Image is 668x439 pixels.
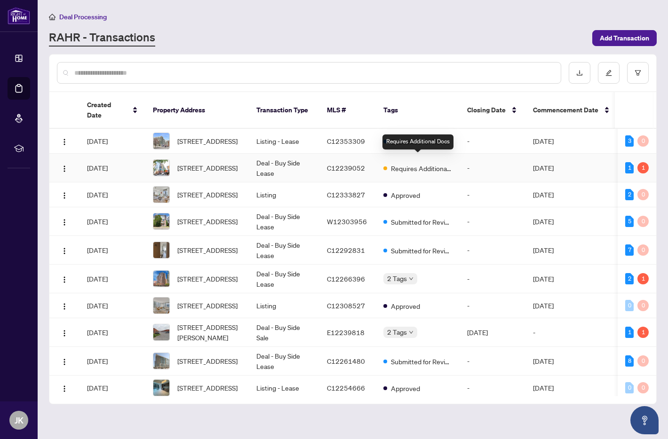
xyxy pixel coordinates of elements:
[391,245,452,256] span: Submitted for Review
[533,105,598,115] span: Commencement Date
[57,271,72,286] button: Logo
[525,236,620,265] td: [DATE]
[630,406,659,434] button: Open asap
[177,322,241,343] span: [STREET_ADDRESS][PERSON_NAME]
[57,380,72,395] button: Logo
[327,301,365,310] span: C12308527
[177,383,238,393] span: [STREET_ADDRESS]
[391,356,452,367] span: Submitted for Review
[57,298,72,313] button: Logo
[525,347,620,376] td: [DATE]
[460,129,525,154] td: -
[57,243,72,258] button: Logo
[598,62,620,84] button: edit
[525,154,620,182] td: [DATE]
[61,385,68,392] img: Logo
[177,216,238,227] span: [STREET_ADDRESS]
[625,300,634,311] div: 0
[460,154,525,182] td: -
[61,358,68,366] img: Logo
[59,13,107,21] span: Deal Processing
[391,163,452,173] span: Requires Additional Docs
[327,217,367,226] span: W12303956
[637,244,649,256] div: 0
[153,160,169,176] img: thumbnail-img
[637,382,649,393] div: 0
[460,207,525,236] td: -
[525,293,620,318] td: [DATE]
[625,216,634,227] div: 5
[600,31,649,46] span: Add Transaction
[153,187,169,203] img: thumbnail-img
[249,154,319,182] td: Deal - Buy Side Lease
[460,376,525,400] td: -
[627,62,649,84] button: filter
[409,276,414,281] span: down
[460,92,525,129] th: Closing Date
[61,276,68,283] img: Logo
[57,353,72,368] button: Logo
[177,136,238,146] span: [STREET_ADDRESS]
[376,92,460,129] th: Tags
[605,70,612,76] span: edit
[249,347,319,376] td: Deal - Buy Side Lease
[637,162,649,173] div: 1
[460,293,525,318] td: -
[460,318,525,347] td: [DATE]
[391,383,420,393] span: Approved
[153,324,169,340] img: thumbnail-img
[327,357,365,365] span: C12261480
[637,327,649,338] div: 1
[637,300,649,311] div: 0
[525,92,620,129] th: Commencement Date
[249,265,319,293] td: Deal - Buy Side Lease
[87,217,108,226] span: [DATE]
[49,14,56,20] span: home
[61,303,68,310] img: Logo
[61,219,68,226] img: Logo
[87,190,108,199] span: [DATE]
[57,187,72,202] button: Logo
[87,246,108,254] span: [DATE]
[153,271,169,287] img: thumbnail-img
[460,265,525,293] td: -
[625,355,634,367] div: 8
[87,357,108,365] span: [DATE]
[327,328,365,337] span: E12239818
[387,327,407,337] span: 2 Tags
[249,92,319,129] th: Transaction Type
[391,190,420,200] span: Approved
[637,216,649,227] div: 0
[249,318,319,347] td: Deal - Buy Side Sale
[635,70,641,76] span: filter
[625,244,634,256] div: 7
[15,414,24,427] span: JK
[525,129,620,154] td: [DATE]
[525,182,620,207] td: [DATE]
[249,182,319,207] td: Listing
[177,274,238,284] span: [STREET_ADDRESS]
[327,137,365,145] span: C12353309
[87,384,108,392] span: [DATE]
[61,138,68,146] img: Logo
[249,236,319,265] td: Deal - Buy Side Lease
[61,165,68,172] img: Logo
[525,265,620,293] td: [DATE]
[460,236,525,265] td: -
[327,384,365,392] span: C12254666
[57,325,72,340] button: Logo
[467,105,506,115] span: Closing Date
[61,192,68,199] img: Logo
[319,92,376,129] th: MLS #
[327,274,365,283] span: C12266396
[153,380,169,396] img: thumbnail-img
[177,245,238,255] span: [STREET_ADDRESS]
[87,100,127,120] span: Created Date
[87,164,108,172] span: [DATE]
[460,182,525,207] td: -
[249,129,319,154] td: Listing - Lease
[8,7,30,24] img: logo
[592,30,657,46] button: Add Transaction
[177,189,238,200] span: [STREET_ADDRESS]
[153,298,169,314] img: thumbnail-img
